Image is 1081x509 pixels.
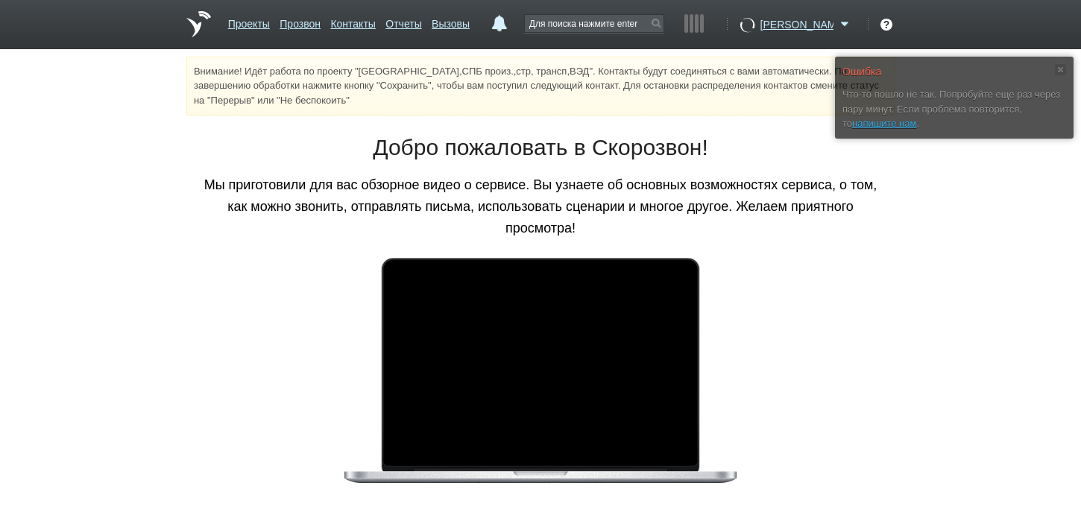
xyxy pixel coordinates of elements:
span: [PERSON_NAME] [760,17,833,32]
a: На главную [186,11,211,37]
a: напишите нам [852,118,916,129]
div: Внимание! Идёт работа по проекту "[GEOGRAPHIC_DATA],СПБ произ.,стр, трансп,ВЭД". Контакты будут с... [186,57,895,116]
div: Ошибка [842,64,1066,80]
div: ? [880,19,892,31]
p: Мы приготовили для вас обзорное видео о сервисе. Вы узнаете об основных возможностях сервиса, о т... [198,174,883,238]
input: Для поиска нажмите enter [525,15,664,32]
a: Контакты [330,10,375,32]
a: [PERSON_NAME] [760,16,854,31]
a: Закрыть сообщение [1055,64,1066,75]
span: Что-то пошло не так. Попробуйте еще раз через пару минут. Если проблема повторится, то . [842,89,1060,129]
a: Вызовы [432,10,470,32]
a: Отчеты [385,10,421,32]
a: Проекты [228,10,270,32]
a: Прозвон [280,10,321,32]
h1: Добро пожаловать в Скорозвон! [198,132,883,163]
